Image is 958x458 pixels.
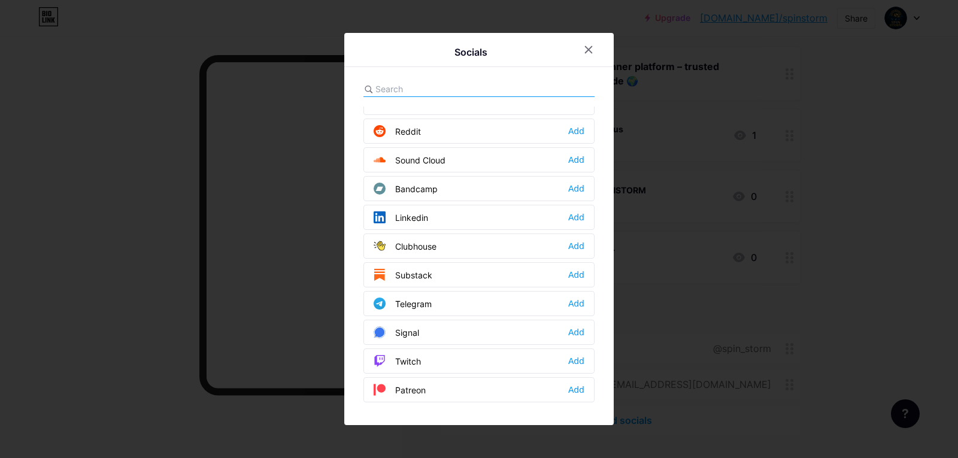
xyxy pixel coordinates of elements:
[568,355,584,367] div: Add
[568,154,584,166] div: Add
[568,384,584,396] div: Add
[568,211,584,223] div: Add
[568,183,584,195] div: Add
[374,298,432,310] div: Telegram
[568,298,584,310] div: Add
[374,240,436,252] div: Clubhouse
[568,125,584,137] div: Add
[374,154,445,166] div: Sound Cloud
[454,45,487,59] div: Socials
[374,125,421,137] div: Reddit
[568,240,584,252] div: Add
[374,183,438,195] div: Bandcamp
[374,96,426,108] div: Medium
[374,326,419,338] div: Signal
[375,83,508,95] input: Search
[374,355,421,367] div: Twitch
[568,326,584,338] div: Add
[374,211,428,223] div: Linkedin
[374,384,426,396] div: Patreon
[568,269,584,281] div: Add
[374,269,432,281] div: Substack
